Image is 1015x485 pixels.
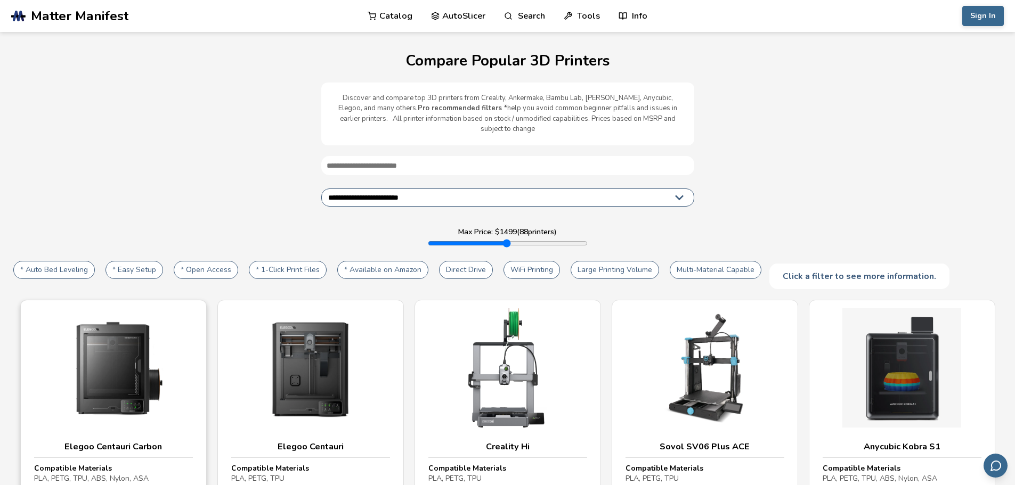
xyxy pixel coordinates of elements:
[626,463,703,473] strong: Compatible Materials
[626,473,679,483] span: PLA, PETG, TPU
[31,9,128,23] span: Matter Manifest
[249,261,327,279] button: * 1-Click Print Files
[332,93,684,135] p: Discover and compare top 3D printers from Creality, Ankermake, Bambu Lab, [PERSON_NAME], Anycubic...
[418,103,507,113] b: Pro recommended filters *
[962,6,1004,26] button: Sign In
[823,463,900,473] strong: Compatible Materials
[231,441,390,452] h3: Elegoo Centauri
[34,463,112,473] strong: Compatible Materials
[504,261,560,279] button: WiFi Printing
[231,473,285,483] span: PLA, PETG, TPU
[105,261,163,279] button: * Easy Setup
[458,228,557,236] label: Max Price: $ 1499 ( 88 printers)
[337,261,428,279] button: * Available on Amazon
[34,441,193,452] h3: Elegoo Centauri Carbon
[13,261,95,279] button: * Auto Bed Leveling
[769,264,949,289] div: Click a filter to see more information.
[984,454,1008,478] button: Send feedback via email
[823,473,937,483] span: PLA, PETG, TPU, ABS, Nylon, ASA
[34,473,149,483] span: PLA, PETG, TPU, ABS, Nylon, ASA
[231,463,309,473] strong: Compatible Materials
[428,473,482,483] span: PLA, PETG, TPU
[428,441,587,452] h3: Creality Hi
[670,261,761,279] button: Multi-Material Capable
[626,441,784,452] h3: Sovol SV06 Plus ACE
[439,261,493,279] button: Direct Drive
[823,441,981,452] h3: Anycubic Kobra S1
[11,53,1004,69] h1: Compare Popular 3D Printers
[428,463,506,473] strong: Compatible Materials
[571,261,659,279] button: Large Printing Volume
[174,261,238,279] button: * Open Access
